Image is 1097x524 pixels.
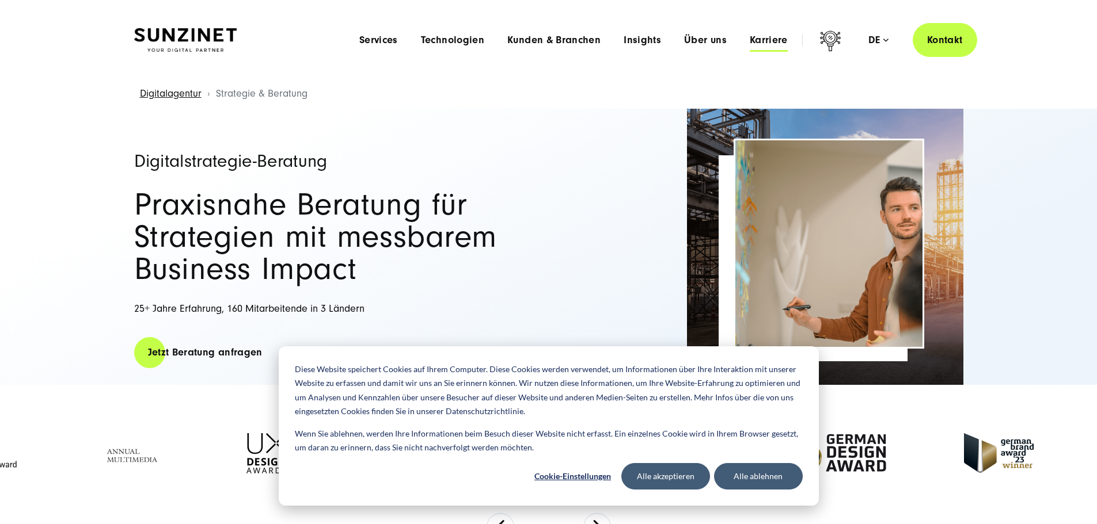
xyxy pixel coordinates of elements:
[621,463,710,489] button: Alle akzeptieren
[295,427,803,455] p: Wenn Sie ablehnen, werden Ihre Informationen beim Besuch dieser Website nicht erfasst. Ein einzel...
[246,433,286,473] img: UX-Design-Awards - fullservice digital agentur SUNZINET
[134,336,276,369] a: Jetzt Beratung anfragen
[134,28,237,52] img: SUNZINET Full Service Digital Agentur
[98,433,169,473] img: Full Service Digitalagentur - Annual Multimedia Awards
[735,140,923,347] img: Full-Service Digitalagentur SUNZINET - Strategieberatung
[140,87,202,100] a: Digitalagentur
[295,362,803,419] p: Diese Website speichert Cookies auf Ihrem Computer. Diese Cookies werden verwendet, um Informatio...
[134,189,537,285] h2: Praxisnahe Beratung für Strategien mit messbarem Business Impact
[687,109,963,385] img: Full-Service Digitalagentur SUNZINET - Strategieberatung_2
[421,35,484,46] a: Technologien
[714,463,803,489] button: Alle ablehnen
[684,35,727,46] a: Über uns
[134,152,537,170] h1: Digitalstrategie-Beratung
[507,35,601,46] a: Kunden & Branchen
[216,87,308,100] span: Strategie & Beratung
[964,433,1034,473] img: German Brand Award 2023 Winner - fullservice digital agentur SUNZINET
[279,346,819,506] div: Cookie banner
[134,303,365,315] span: 25+ Jahre Erfahrung, 160 Mitarbeitende in 3 Ländern
[792,433,887,473] img: German-Design-Award - fullservice digital agentur SUNZINET
[868,35,889,46] div: de
[359,35,398,46] a: Services
[913,23,977,57] a: Kontakt
[750,35,788,46] a: Karriere
[624,35,661,46] a: Insights
[529,463,617,489] button: Cookie-Einstellungen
